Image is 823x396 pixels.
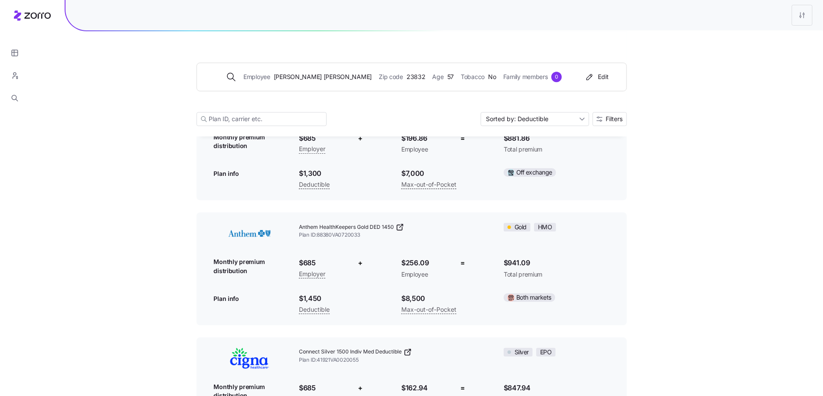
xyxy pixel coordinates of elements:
span: Employer [299,269,325,279]
span: Zip code [379,72,403,82]
div: + [352,383,369,393]
span: Filters [606,116,623,122]
div: + [352,133,369,144]
span: Employee [243,72,270,82]
span: Monthly premium distribution [214,257,285,275]
div: Edit [584,73,609,81]
span: Tobacco [461,72,485,82]
span: Total premium [504,145,609,154]
span: Employee [401,145,447,154]
span: Max-out-of-Pocket [401,179,456,190]
span: 57 [447,72,454,82]
span: EPO [540,348,552,356]
span: Gold [515,223,527,231]
span: $685 [299,133,345,144]
span: Total premium [504,270,609,279]
span: $941.09 [504,257,609,268]
span: $1,450 [299,293,362,304]
span: Plan info [214,294,239,303]
span: Employer [299,144,325,154]
img: Anthem [214,223,285,244]
span: Silver [515,348,529,356]
span: No [488,72,496,82]
span: HMO [538,223,552,231]
span: $8,500 [401,293,471,304]
span: $685 [299,257,345,268]
span: Employee [401,270,447,279]
span: Both markets [516,294,551,301]
input: Plan ID, carrier etc. [197,112,327,126]
span: Max-out-of-Pocket [401,304,456,315]
span: Plan info [214,169,239,178]
div: = [454,383,471,393]
span: Off exchange [516,168,552,176]
span: $196.86 [401,133,447,144]
span: $685 [299,383,345,393]
span: $1,300 [299,168,362,179]
span: Connect Silver 1500 Indiv Med Deductible [299,348,402,356]
div: 0 [551,72,562,82]
a: Anthem HealthKeepers Gold DED 1450 [299,223,490,231]
span: Plan ID: 88380VA0720033 [299,231,490,239]
span: $847.94 [504,383,609,393]
span: 23832 [407,72,426,82]
input: Sort by [481,112,589,126]
span: $7,000 [401,168,471,179]
a: Connect Silver 1500 Indiv Med Deductible [299,348,490,356]
div: + [352,257,369,268]
span: [PERSON_NAME] [PERSON_NAME] [274,72,372,82]
button: Filters [593,112,627,126]
span: Age [433,72,444,82]
span: Family members [503,72,548,82]
div: = [454,133,471,144]
span: Deductible [299,304,330,315]
span: $256.09 [401,257,447,268]
span: Monthly premium distribution [214,133,285,151]
button: Edit [581,70,613,84]
span: Plan ID: 41921VA0020055 [299,356,490,364]
span: $881.86 [504,133,609,144]
img: Cigna Healthcare [214,348,285,369]
div: = [454,257,471,268]
span: Deductible [299,179,330,190]
span: Anthem HealthKeepers Gold DED 1450 [299,224,394,231]
span: $162.94 [401,383,447,393]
